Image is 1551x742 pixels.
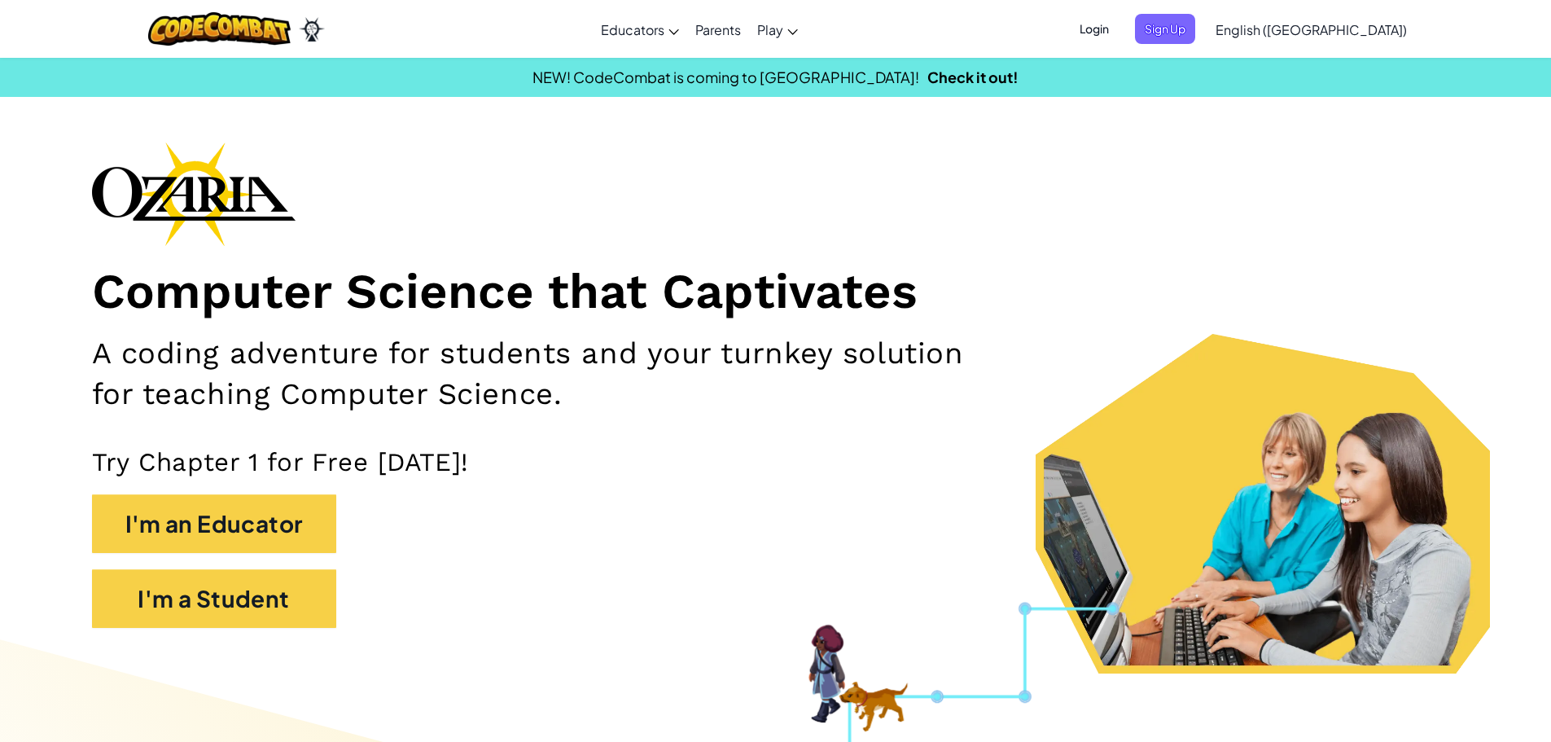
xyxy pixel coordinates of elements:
[532,68,919,86] span: NEW! CodeCombat is coming to [GEOGRAPHIC_DATA]!
[927,68,1019,86] a: Check it out!
[92,446,1460,478] p: Try Chapter 1 for Free [DATE]!
[92,494,336,553] button: I'm an Educator
[299,17,325,42] img: Ozaria
[92,569,336,628] button: I'm a Student
[1207,7,1415,51] a: English ([GEOGRAPHIC_DATA])
[92,262,1460,322] h1: Computer Science that Captivates
[1135,14,1195,44] button: Sign Up
[601,21,664,38] span: Educators
[593,7,687,51] a: Educators
[687,7,749,51] a: Parents
[1070,14,1119,44] button: Login
[749,7,806,51] a: Play
[92,142,296,246] img: Ozaria branding logo
[757,21,783,38] span: Play
[1216,21,1407,38] span: English ([GEOGRAPHIC_DATA])
[148,12,291,46] img: CodeCombat logo
[92,333,1009,414] h2: A coding adventure for students and your turnkey solution for teaching Computer Science.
